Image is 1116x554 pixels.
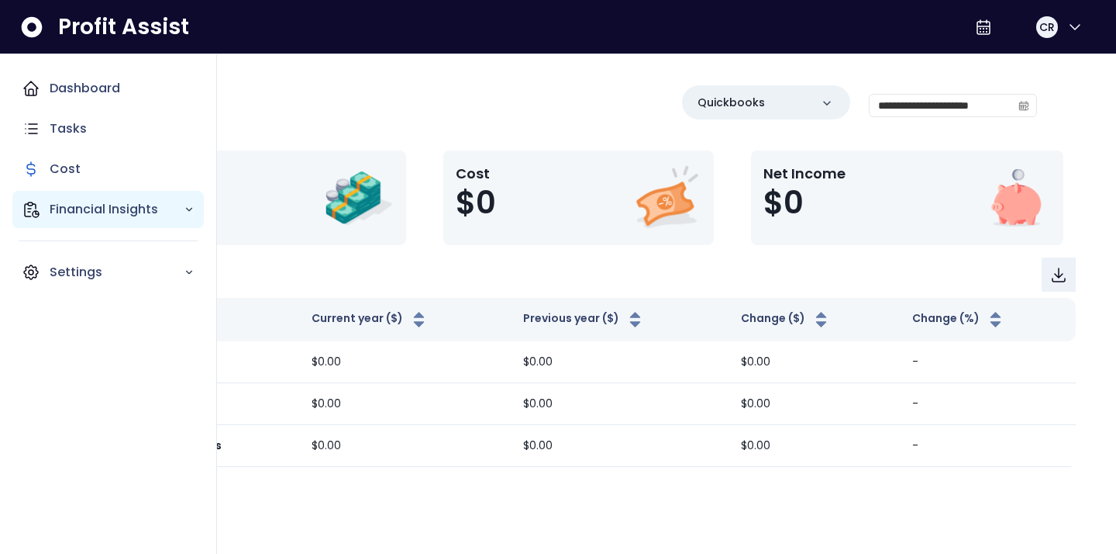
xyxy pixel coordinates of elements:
img: Revenue [324,163,394,233]
span: Profit Assist [58,13,189,41]
button: Current year ($) [312,310,429,329]
button: Download [1042,258,1076,292]
td: $0.00 [728,341,900,383]
span: CR [1039,19,1055,35]
img: Cost [632,163,701,233]
button: Previous year ($) [523,310,645,329]
button: Change (%) [912,310,1005,329]
td: $0.00 [728,383,900,425]
p: Net Income [763,163,846,184]
p: Dashboard [50,79,120,98]
td: $0.00 [511,341,729,383]
svg: calendar [1018,100,1029,111]
td: - [900,383,1076,425]
p: Tasks [50,119,87,138]
button: Change ($) [741,310,831,329]
p: Financial Insights [50,200,184,219]
td: - [900,425,1076,467]
td: - [900,341,1076,383]
span: $0 [763,184,804,221]
img: Net Income [981,163,1051,233]
p: Settings [50,263,184,282]
td: $0.00 [299,425,511,467]
td: $0.00 [511,383,729,425]
span: $0 [456,184,496,221]
td: $0.00 [299,383,511,425]
td: $0.00 [299,341,511,383]
p: Quickbooks [697,95,765,111]
p: Cost [50,160,81,178]
td: $0.00 [511,425,729,467]
p: Cost [456,163,496,184]
td: $0.00 [728,425,900,467]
